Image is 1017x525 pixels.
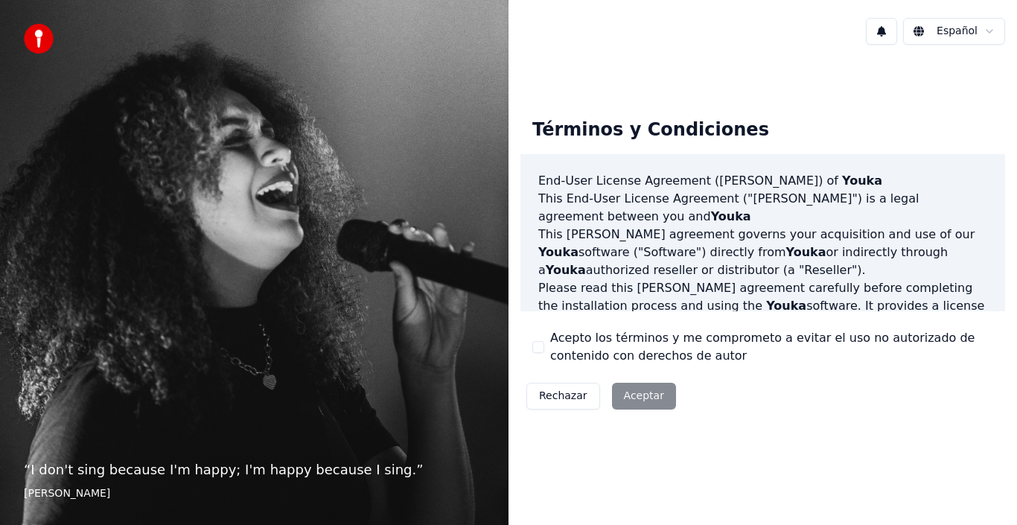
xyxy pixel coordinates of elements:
[538,172,987,190] h3: End-User License Agreement ([PERSON_NAME]) of
[24,486,485,501] footer: [PERSON_NAME]
[520,106,781,154] div: Términos y Condiciones
[546,263,586,277] span: Youka
[766,299,806,313] span: Youka
[538,279,987,351] p: Please read this [PERSON_NAME] agreement carefully before completing the installation process and...
[538,245,578,259] span: Youka
[786,245,826,259] span: Youka
[24,24,54,54] img: youka
[526,383,600,410] button: Rechazar
[842,174,882,188] span: Youka
[538,226,987,279] p: This [PERSON_NAME] agreement governs your acquisition and use of our software ("Software") direct...
[538,190,987,226] p: This End-User License Agreement ("[PERSON_NAME]") is a legal agreement between you and
[550,329,993,365] label: Acepto los términos y me comprometo a evitar el uso no autorizado de contenido con derechos de autor
[24,459,485,480] p: “ I don't sing because I'm happy; I'm happy because I sing. ”
[711,209,751,223] span: Youka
